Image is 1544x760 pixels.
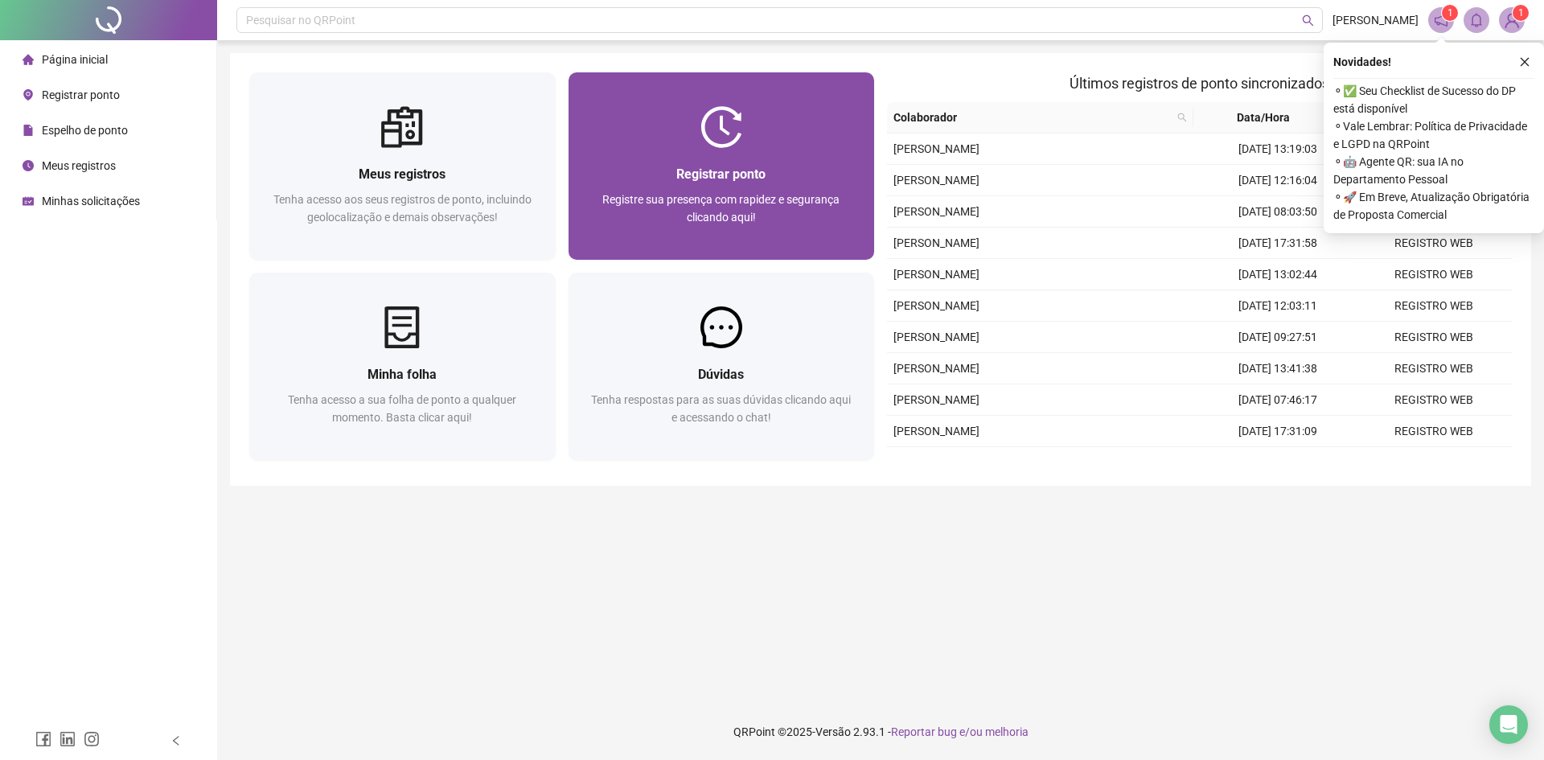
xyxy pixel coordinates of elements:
span: Registre sua presença com rapidez e segurança clicando aqui! [602,193,840,224]
span: instagram [84,731,100,747]
td: [DATE] 09:27:51 [1200,322,1356,353]
span: Novidades ! [1333,53,1391,71]
sup: Atualize o seu contato no menu Meus Dados [1513,5,1529,21]
span: search [1302,14,1314,27]
span: file [23,125,34,136]
span: [PERSON_NAME] [893,142,979,155]
span: Página inicial [42,53,108,66]
td: [DATE] 13:02:44 [1200,259,1356,290]
td: [DATE] 07:46:17 [1200,384,1356,416]
span: close [1519,56,1530,68]
span: [PERSON_NAME] [893,268,979,281]
span: Colaborador [893,109,1171,126]
span: 1 [1447,7,1453,18]
td: REGISTRO WEB [1356,384,1512,416]
td: [DATE] 13:19:03 [1200,134,1356,165]
span: [PERSON_NAME] [893,174,979,187]
span: [PERSON_NAME] [893,393,979,406]
span: Reportar bug e/ou melhoria [891,725,1029,738]
td: [DATE] 13:41:38 [1200,353,1356,384]
span: Meus registros [42,159,116,172]
span: 1 [1518,7,1524,18]
span: ⚬ ✅ Seu Checklist de Sucesso do DP está disponível [1333,82,1534,117]
span: [PERSON_NAME] [893,362,979,375]
td: REGISTRO WEB [1356,416,1512,447]
span: [PERSON_NAME] [893,299,979,312]
span: Dúvidas [698,367,744,382]
td: REGISTRO WEB [1356,259,1512,290]
span: Minha folha [368,367,437,382]
span: Tenha respostas para as suas dúvidas clicando aqui e acessando o chat! [591,393,851,424]
span: bell [1469,13,1484,27]
td: REGISTRO WEB [1356,228,1512,259]
td: [DATE] 17:31:09 [1200,416,1356,447]
td: REGISTRO MANUAL [1356,447,1512,479]
span: Versão [815,725,851,738]
span: [PERSON_NAME] [893,205,979,218]
td: REGISTRO WEB [1356,353,1512,384]
span: facebook [35,731,51,747]
a: Registrar pontoRegistre sua presença com rapidez e segurança clicando aqui! [569,72,875,260]
span: notification [1434,13,1448,27]
span: [PERSON_NAME] [1333,11,1419,29]
td: [DATE] 08:03:50 [1200,196,1356,228]
span: [PERSON_NAME] [893,236,979,249]
div: Open Intercom Messenger [1489,705,1528,744]
td: REGISTRO WEB [1356,290,1512,322]
a: Meus registrosTenha acesso aos seus registros de ponto, incluindo geolocalização e demais observa... [249,72,556,260]
td: [DATE] 12:03:11 [1200,290,1356,322]
span: Data/Hora [1200,109,1328,126]
td: [DATE] 12:16:04 [1200,165,1356,196]
td: [DATE] 17:31:58 [1200,228,1356,259]
sup: 1 [1442,5,1458,21]
span: schedule [23,195,34,207]
img: 80659 [1500,8,1524,32]
a: Minha folhaTenha acesso a sua folha de ponto a qualquer momento. Basta clicar aqui! [249,273,556,460]
span: Espelho de ponto [42,124,128,137]
span: Meus registros [359,166,446,182]
span: ⚬ 🤖 Agente QR: sua IA no Departamento Pessoal [1333,153,1534,188]
span: Últimos registros de ponto sincronizados [1070,75,1329,92]
span: Tenha acesso a sua folha de ponto a qualquer momento. Basta clicar aqui! [288,393,516,424]
span: search [1177,113,1187,122]
span: environment [23,89,34,101]
th: Data/Hora [1193,102,1347,134]
a: DúvidasTenha respostas para as suas dúvidas clicando aqui e acessando o chat! [569,273,875,460]
td: [DATE] 17:30:00 [1200,447,1356,479]
span: linkedin [60,731,76,747]
span: ⚬ 🚀 Em Breve, Atualização Obrigatória de Proposta Comercial [1333,188,1534,224]
footer: QRPoint © 2025 - 2.93.1 - [217,704,1544,760]
span: [PERSON_NAME] [893,425,979,438]
span: Tenha acesso aos seus registros de ponto, incluindo geolocalização e demais observações! [273,193,532,224]
span: ⚬ Vale Lembrar: Política de Privacidade e LGPD na QRPoint [1333,117,1534,153]
span: search [1174,105,1190,129]
td: REGISTRO WEB [1356,322,1512,353]
span: home [23,54,34,65]
span: clock-circle [23,160,34,171]
span: left [170,735,182,746]
span: Registrar ponto [42,88,120,101]
span: [PERSON_NAME] [893,331,979,343]
span: Minhas solicitações [42,195,140,207]
span: Registrar ponto [676,166,766,182]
